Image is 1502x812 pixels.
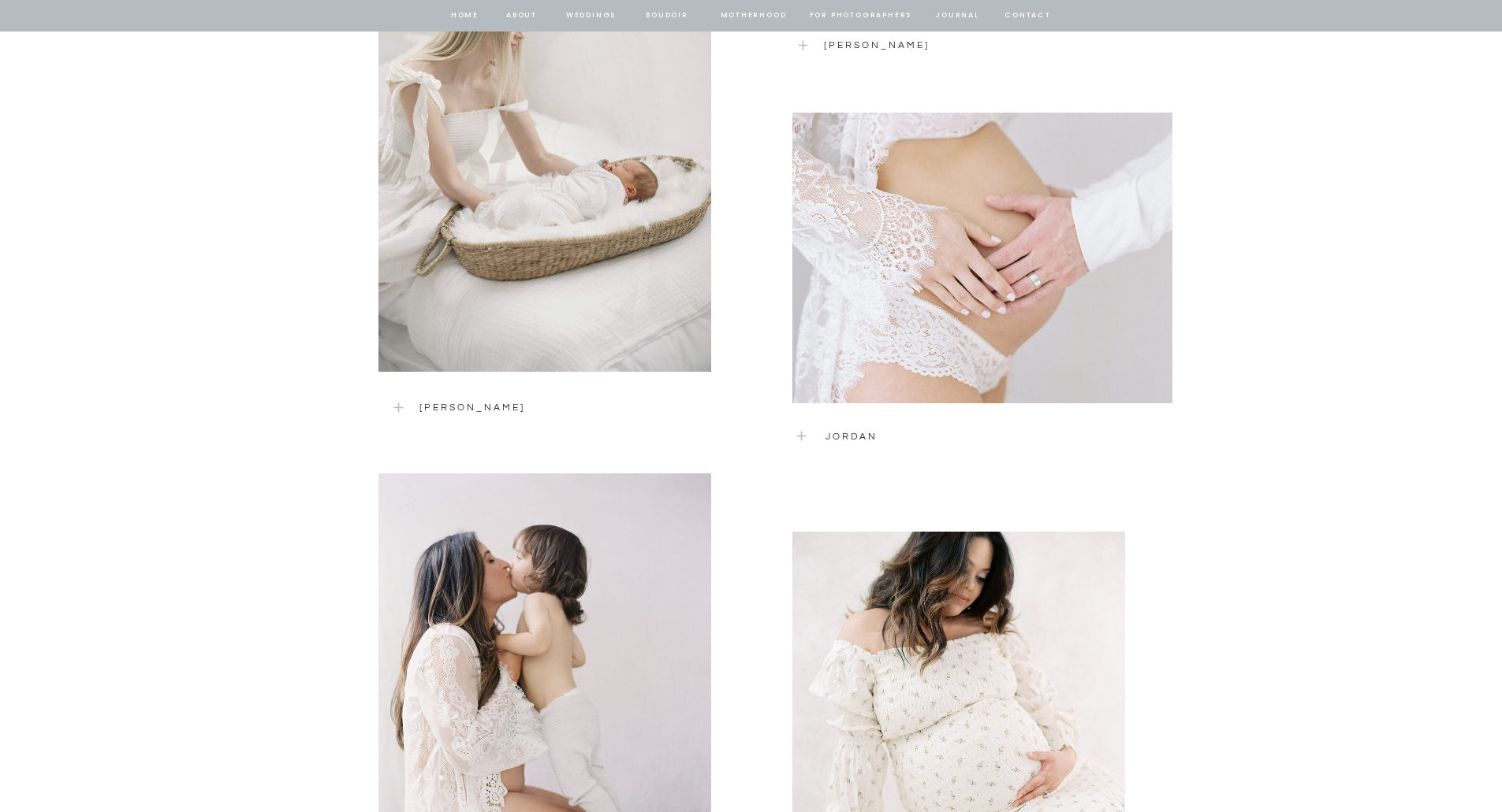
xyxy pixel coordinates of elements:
[645,9,690,23] a: BOUDOIR
[826,429,1083,446] a: Jordan
[824,38,1064,51] a: [PERSON_NAME]
[810,9,912,23] a: for photographers
[565,9,618,23] a: Weddings
[721,9,786,23] a: Motherhood
[1003,9,1053,23] a: contact
[419,400,677,415] a: [PERSON_NAME]
[934,9,982,23] a: journal
[450,9,480,23] a: home
[505,9,539,23] a: about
